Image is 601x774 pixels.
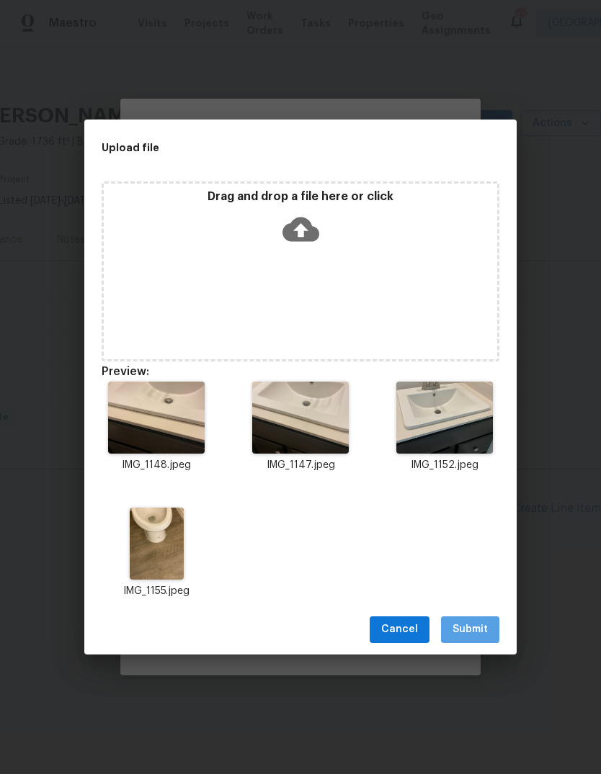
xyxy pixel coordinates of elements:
[396,382,492,454] img: Z
[104,189,497,204] p: Drag and drop a file here or click
[370,616,429,643] button: Cancel
[102,458,211,473] p: IMG_1148.jpeg
[130,508,184,580] img: 2Q==
[252,382,348,454] img: Z
[102,140,435,156] h2: Upload file
[453,621,488,639] span: Submit
[108,382,204,454] img: 2Q==
[390,458,499,473] p: IMG_1152.jpeg
[102,584,211,599] p: IMG_1155.jpeg
[381,621,418,639] span: Cancel
[246,458,355,473] p: IMG_1147.jpeg
[441,616,499,643] button: Submit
